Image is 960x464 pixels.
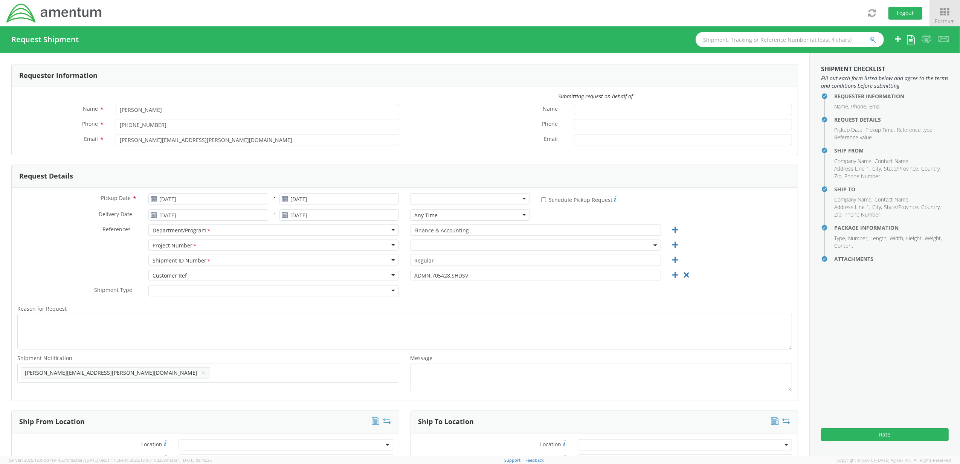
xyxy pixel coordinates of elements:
li: Number [848,235,868,242]
span: Forms [935,17,955,24]
li: Reference value [834,134,872,141]
label: Schedule Pickup Request [541,195,617,204]
a: Support [504,457,520,463]
input: Schedule Pickup Request [541,197,546,202]
span: Fill out each form listed below and agree to the terms and conditions before submitting [821,75,949,90]
li: Email [869,103,882,110]
li: Company Name [834,196,873,203]
span: Email [84,135,98,142]
h3: Request Details [19,172,73,180]
div: Department/Program [153,227,211,235]
h3: Ship From Location [19,418,85,426]
li: Country [921,165,941,172]
div: Project Number [153,242,197,250]
span: Phone [542,120,558,129]
span: Client: 2025.18.0-71d3358 [116,457,212,463]
li: Contact Name [875,196,910,203]
span: [PERSON_NAME][EMAIL_ADDRESS][PERSON_NAME][DOMAIN_NAME] [25,369,197,376]
span: Message [411,354,433,362]
span: Shipment Notification [17,354,72,362]
li: Phone [851,103,867,110]
h4: Ship From [834,148,949,153]
span: Email [544,135,558,144]
span: References [102,226,131,233]
span: Phone [82,120,98,127]
li: Name [834,103,849,110]
li: Pickup Date [834,126,864,134]
span: Server: 2025.18.0-dd719145275 [9,457,115,463]
li: Type [834,235,846,242]
li: Address Line 1 [834,165,870,172]
h4: Attachments [834,256,949,262]
li: City [872,203,882,211]
span: Pickup Date [101,194,131,201]
h4: Ship To [834,186,949,192]
li: State/Province [884,165,919,172]
h4: Request Shipment [11,35,79,44]
span: Shipment Type [94,286,132,295]
div: Any Time [414,212,438,219]
li: Company Name [834,157,873,165]
i: Submitting request on behalf of [558,93,633,100]
li: Height [906,235,923,242]
li: Country [921,203,941,211]
li: Pickup Time [865,126,895,134]
li: Phone Number [844,211,880,218]
h3: Requester Information [19,72,98,79]
h3: Ship To Location [418,418,474,426]
h3: Shipment Checklist [821,66,949,73]
li: State/Province [884,203,919,211]
h4: Requester Information [834,93,949,99]
li: Length [870,235,888,242]
span: Location [540,441,562,448]
button: Logout [888,7,922,20]
button: Rate [821,428,949,441]
img: dyn-intl-logo-049831509241104b2a82.png [6,3,103,24]
input: Shipment, Tracking or Reference Number (at least 4 chars) [696,32,884,47]
span: Name [543,105,558,114]
span: Company Alias [125,456,162,463]
a: Feedback [525,457,544,463]
div: Customer Ref [153,272,187,279]
li: City [872,165,882,172]
span: Delivery Date [99,211,132,219]
li: Phone Number [844,172,880,180]
li: Zip [834,172,842,180]
li: Reference type [897,126,934,134]
div: Shipment ID Number [153,257,211,265]
h4: Package Information [834,225,949,230]
li: Zip [834,211,842,218]
span: ▼ [950,18,955,24]
button: × [201,368,206,377]
span: Copyright © [DATE]-[DATE] Agistix Inc., All Rights Reserved [836,457,951,463]
span: Reason for Request [17,305,67,312]
h4: Request Details [834,117,949,122]
span: Location [141,441,162,448]
li: Address Line 1 [834,203,870,211]
span: Company Alias [524,456,562,463]
span: Name [83,105,98,112]
li: Contact Name [875,157,910,165]
li: Content [834,242,853,250]
span: master, [DATE] 09:51:11 [69,457,115,463]
span: master, [DATE] 09:46:25 [166,457,212,463]
li: Width [890,235,904,242]
li: Weight [925,235,942,242]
